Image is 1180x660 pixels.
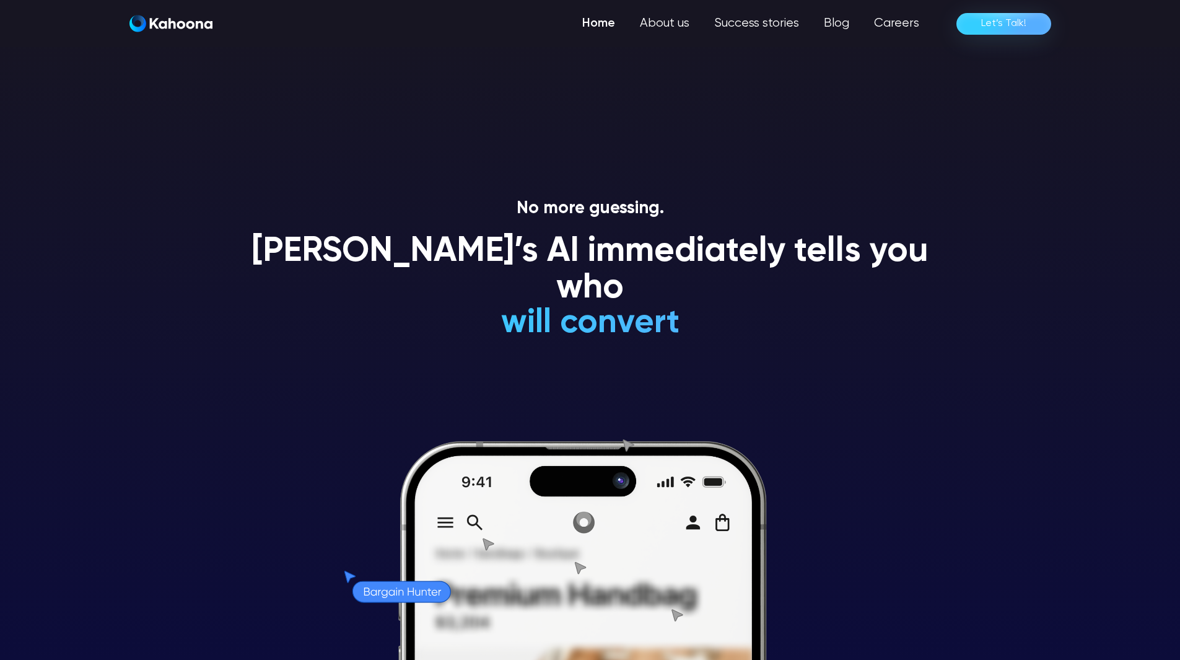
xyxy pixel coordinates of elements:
[408,306,772,342] h1: is a loyal customer
[627,11,702,36] a: About us
[237,234,943,307] h1: [PERSON_NAME]’s AI immediately tells you who
[981,14,1026,33] div: Let’s Talk!
[956,13,1051,35] a: Let’s Talk!
[237,198,943,219] p: No more guessing.
[702,11,811,36] a: Success stories
[129,15,212,33] a: home
[862,11,932,36] a: Careers
[811,11,862,36] a: Blog
[408,342,772,379] h1: will convert
[129,15,212,32] img: Kahoona logo white
[570,11,627,36] a: Home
